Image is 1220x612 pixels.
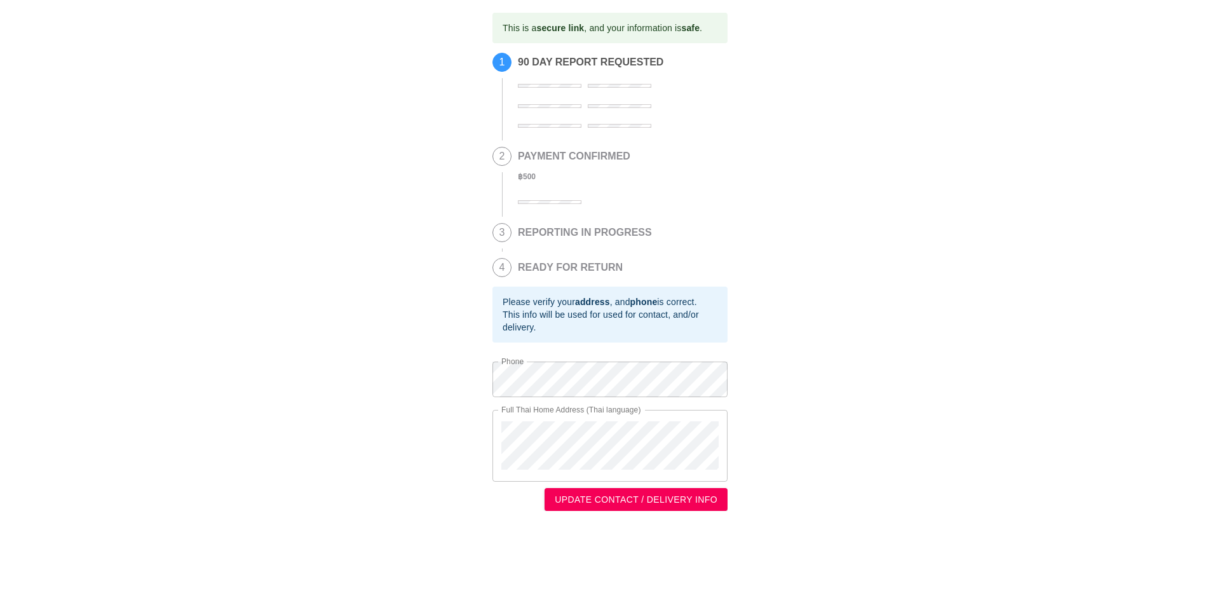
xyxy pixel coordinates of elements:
[545,488,728,512] button: UPDATE CONTACT / DELIVERY INFO
[493,53,511,71] span: 1
[493,147,511,165] span: 2
[518,151,630,162] h2: PAYMENT CONFIRMED
[630,297,658,307] b: phone
[518,227,652,238] h2: REPORTING IN PROGRESS
[503,17,702,39] div: This is a , and your information is .
[575,297,610,307] b: address
[681,23,700,33] b: safe
[493,224,511,241] span: 3
[503,308,717,334] div: This info will be used for used for contact, and/or delivery.
[518,57,721,68] h2: 90 DAY REPORT REQUESTED
[536,23,584,33] b: secure link
[493,259,511,276] span: 4
[518,172,536,181] b: ฿ 500
[518,262,623,273] h2: READY FOR RETURN
[503,296,717,308] div: Please verify your , and is correct.
[555,492,717,508] span: UPDATE CONTACT / DELIVERY INFO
